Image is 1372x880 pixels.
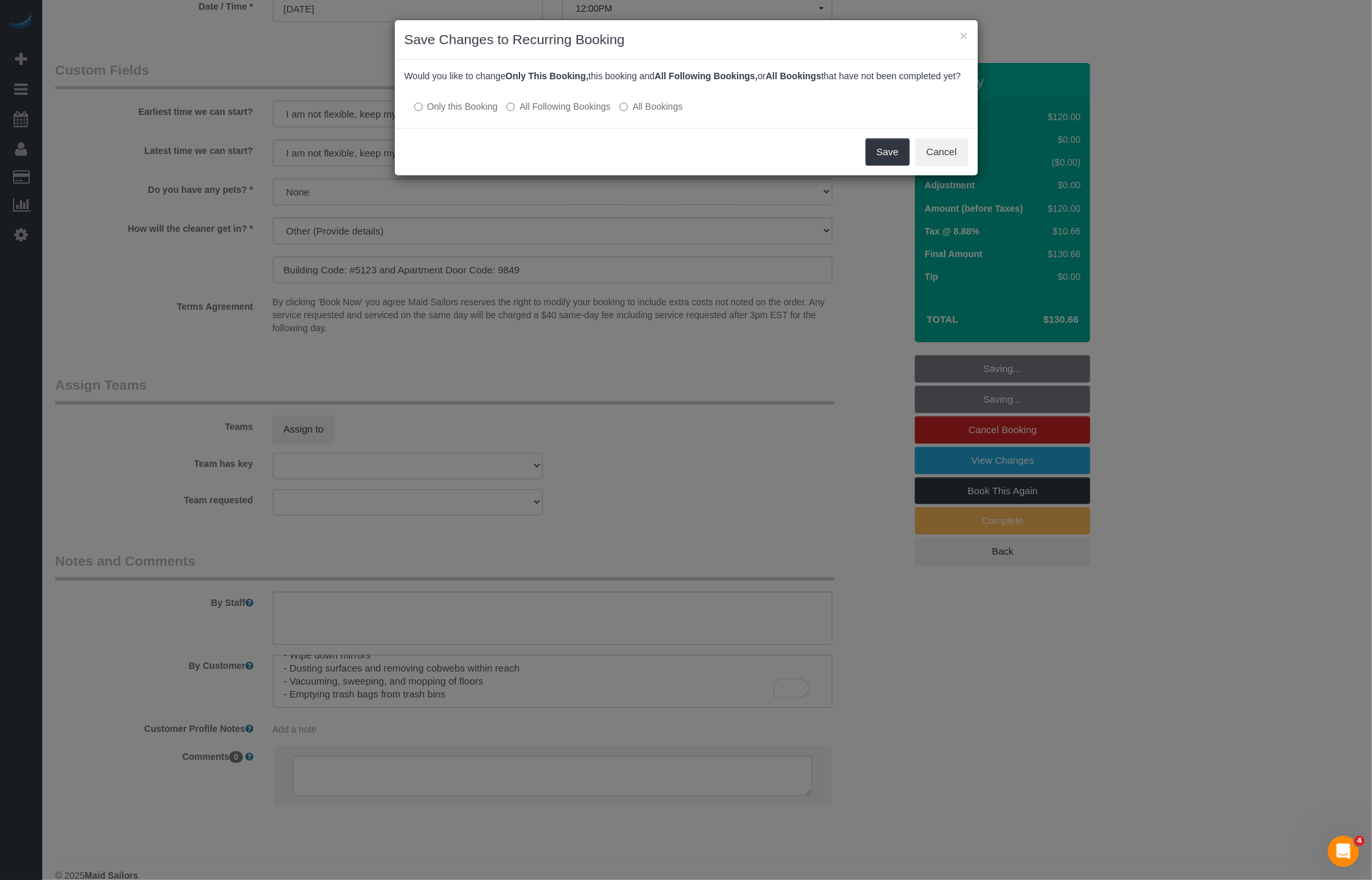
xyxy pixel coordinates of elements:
[506,103,515,111] input: All Following Bookings
[506,100,610,113] label: This and all the bookings after it will be changed.
[405,69,968,82] p: Would you like to change this booking and or that have not been completed yet?
[960,29,967,42] button: ×
[1328,836,1359,867] iframe: Intercom live chat
[1354,836,1365,846] span: 4
[414,103,423,111] input: Only this Booking
[414,100,498,113] label: All other bookings in the series will remain the same.
[866,138,910,166] button: Save
[619,103,628,111] input: All Bookings
[655,71,758,81] b: All Following Bookings,
[766,71,821,81] b: All Bookings
[916,138,968,166] button: Cancel
[506,71,589,81] b: Only This Booking,
[405,30,968,49] h3: Save Changes to Recurring Booking
[619,100,682,113] label: All bookings that have not been completed yet will be changed.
